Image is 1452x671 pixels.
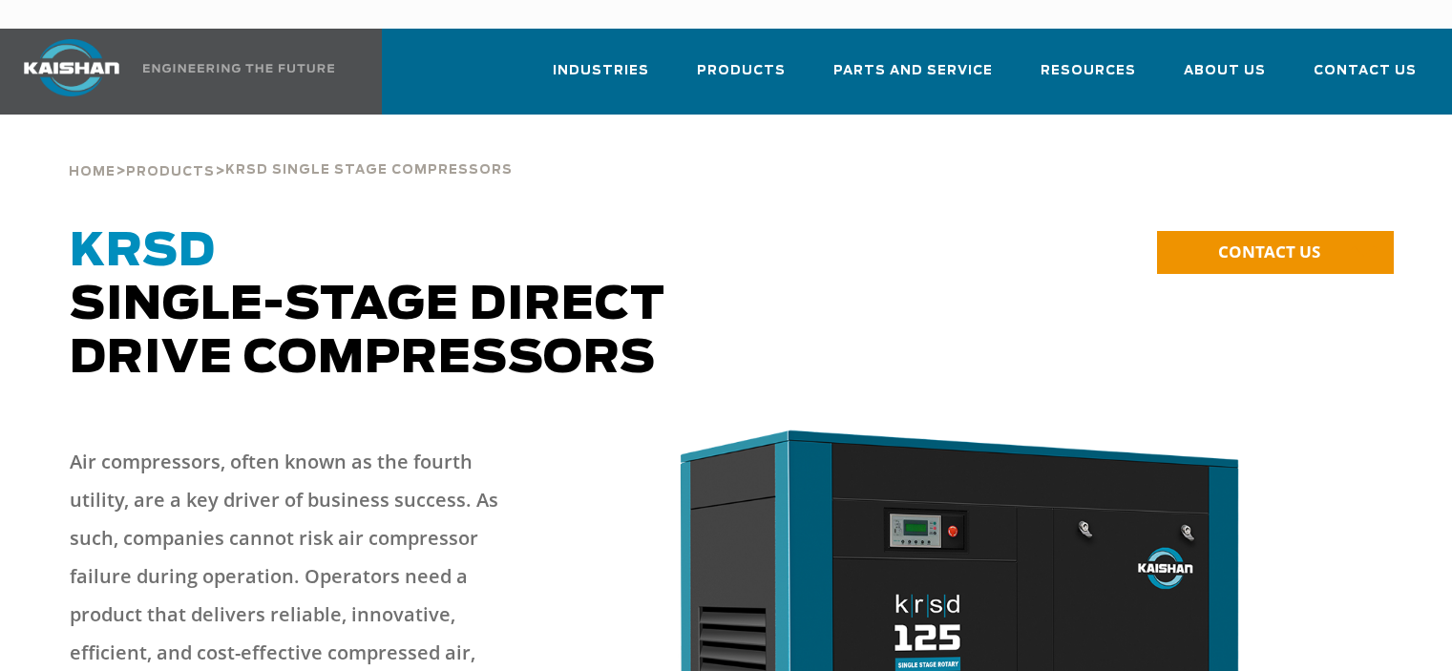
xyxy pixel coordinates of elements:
[69,115,513,187] div: > >
[69,162,116,179] a: Home
[697,60,786,82] span: Products
[697,46,786,111] a: Products
[70,229,216,275] span: KRSD
[1314,60,1417,82] span: Contact Us
[1184,60,1266,82] span: About Us
[1041,46,1136,111] a: Resources
[833,46,993,111] a: Parts and Service
[1041,60,1136,82] span: Resources
[225,164,513,177] span: krsd single stage compressors
[70,229,665,382] span: Single-Stage Direct Drive Compressors
[553,60,649,82] span: Industries
[1314,46,1417,111] a: Contact Us
[833,60,993,82] span: Parts and Service
[1184,46,1266,111] a: About Us
[143,64,334,73] img: Engineering the future
[553,46,649,111] a: Industries
[1218,241,1320,262] span: CONTACT US
[126,162,215,179] a: Products
[126,166,215,178] span: Products
[69,166,116,178] span: Home
[1157,231,1394,274] a: CONTACT US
